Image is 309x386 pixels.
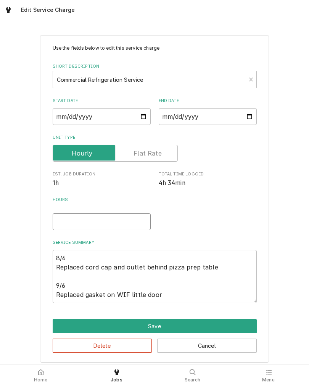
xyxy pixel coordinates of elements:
[159,178,257,188] span: Total Time Logged
[53,179,59,187] span: 1h
[53,250,257,303] textarea: 8/6 Replaced cord cap and outlet behind pizza prep table 9/6 Replaced gasket on WIF little door
[185,377,201,383] span: Search
[53,333,257,353] div: Button Group Row
[53,178,151,188] span: Est. Job Duration
[159,108,257,125] input: yyyy-mm-dd
[262,377,275,383] span: Menu
[231,366,306,384] a: Menu
[53,171,151,177] span: Est. Job Duration
[34,377,48,383] span: Home
[53,45,257,303] div: Line Item Create/Update Form
[53,319,257,333] div: Button Group Row
[159,179,185,187] span: 4h 34min
[53,197,151,209] label: Hours
[79,366,154,384] a: Jobs
[53,98,151,125] div: Start Date
[53,171,151,188] div: Est. Job Duration
[159,171,257,177] span: Total Time Logged
[53,45,257,52] p: Use the fields below to edit this service charge
[159,98,257,125] div: End Date
[40,35,269,363] div: Line Item Create/Update
[53,319,257,353] div: Button Group
[157,339,257,353] button: Cancel
[155,366,230,384] a: Search
[53,108,151,125] input: yyyy-mm-dd
[53,98,151,104] label: Start Date
[19,6,75,14] span: Edit Service Charge
[53,240,257,246] label: Service Summary
[53,197,151,230] div: [object Object]
[3,366,78,384] a: Home
[111,377,122,383] span: Jobs
[53,135,257,141] label: Unit Type
[53,63,257,88] div: Short Description
[159,171,257,188] div: Total Time Logged
[53,135,257,162] div: Unit Type
[53,319,257,333] button: Save
[53,240,257,303] div: Service Summary
[53,339,152,353] button: Delete
[53,63,257,70] label: Short Description
[2,3,15,17] a: Go to Jobs
[159,98,257,104] label: End Date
